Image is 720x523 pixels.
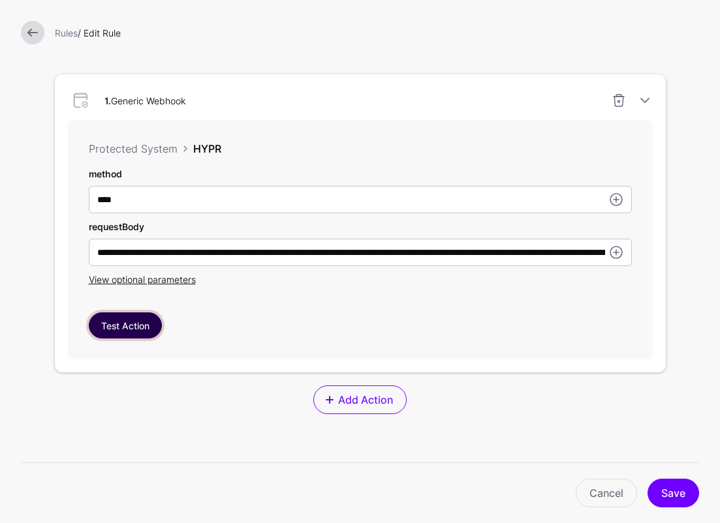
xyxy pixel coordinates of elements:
[104,95,111,106] strong: 1.
[50,26,704,40] div: / Edit Rule
[576,479,637,507] a: Cancel
[89,312,162,338] button: Test Action
[193,142,221,155] span: HYPR
[89,274,196,285] span: View optional parameters
[99,94,191,108] div: Generic Webhook
[89,220,144,233] label: requestBody
[89,167,122,181] label: method
[337,392,395,408] span: Add Action
[89,142,178,155] span: Protected System
[55,27,78,38] a: Rules
[648,479,699,507] button: Save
